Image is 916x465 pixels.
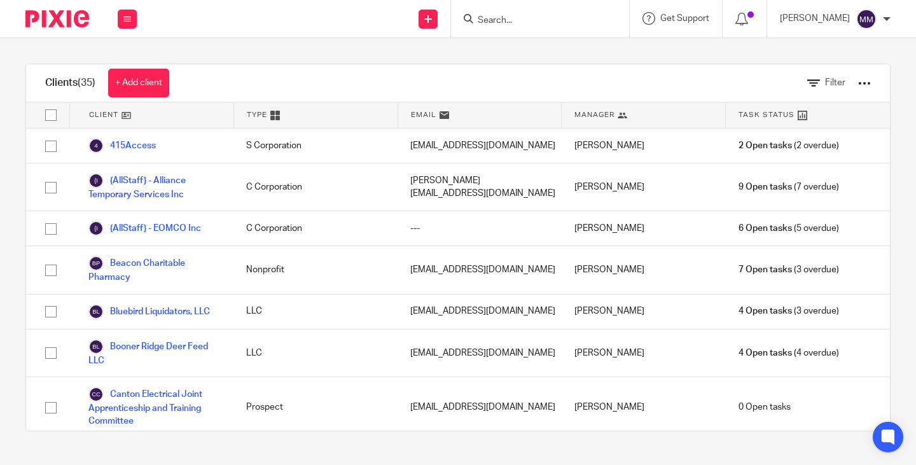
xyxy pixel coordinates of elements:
[88,173,221,201] a: {AllStaff} - Alliance Temporary Services Inc
[88,304,210,319] a: Bluebird Liquidators, LLC
[562,295,726,329] div: [PERSON_NAME]
[739,139,839,152] span: (2 overdue)
[88,339,221,367] a: Booner Ridge Deer Feed LLC
[739,401,791,413] span: 0 Open tasks
[739,139,792,152] span: 2 Open tasks
[89,109,118,120] span: Client
[739,347,792,359] span: 4 Open tasks
[45,76,95,90] h1: Clients
[88,339,104,354] img: svg%3E
[739,109,795,120] span: Task Status
[233,128,398,163] div: S Corporation
[562,377,726,438] div: [PERSON_NAME]
[25,10,89,27] img: Pixie
[108,69,169,97] a: + Add client
[88,138,156,153] a: 415Access
[398,295,562,329] div: [EMAIL_ADDRESS][DOMAIN_NAME]
[856,9,877,29] img: svg%3E
[398,246,562,293] div: [EMAIL_ADDRESS][DOMAIN_NAME]
[88,256,221,284] a: Beacon Charitable Pharmacy
[739,305,839,317] span: (3 overdue)
[88,221,104,236] img: svg%3E
[233,163,398,211] div: C Corporation
[562,163,726,211] div: [PERSON_NAME]
[574,109,614,120] span: Manager
[398,128,562,163] div: [EMAIL_ADDRESS][DOMAIN_NAME]
[39,103,63,127] input: Select all
[739,347,839,359] span: (4 overdue)
[780,12,850,25] p: [PERSON_NAME]
[233,330,398,377] div: LLC
[233,377,398,438] div: Prospect
[825,78,845,87] span: Filter
[88,256,104,271] img: svg%3E
[562,246,726,293] div: [PERSON_NAME]
[88,387,104,402] img: svg%3E
[398,377,562,438] div: [EMAIL_ADDRESS][DOMAIN_NAME]
[233,246,398,293] div: Nonprofit
[739,263,792,276] span: 7 Open tasks
[562,330,726,377] div: [PERSON_NAME]
[739,181,839,193] span: (7 overdue)
[411,109,436,120] span: Email
[247,109,267,120] span: Type
[739,222,792,235] span: 6 Open tasks
[78,78,95,88] span: (35)
[739,263,839,276] span: (3 overdue)
[398,163,562,211] div: [PERSON_NAME][EMAIL_ADDRESS][DOMAIN_NAME]
[739,305,792,317] span: 4 Open tasks
[739,181,792,193] span: 9 Open tasks
[660,14,709,23] span: Get Support
[233,211,398,246] div: C Corporation
[88,304,104,319] img: svg%3E
[88,221,201,236] a: {AllStaff} - EOMCO Inc
[88,387,221,428] a: Canton Electrical Joint Apprenticeship and Training Committee
[562,128,726,163] div: [PERSON_NAME]
[233,295,398,329] div: LLC
[476,15,591,27] input: Search
[88,138,104,153] img: svg%3E
[398,330,562,377] div: [EMAIL_ADDRESS][DOMAIN_NAME]
[398,211,562,246] div: ---
[88,173,104,188] img: svg%3E
[739,222,839,235] span: (5 overdue)
[562,211,726,246] div: [PERSON_NAME]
